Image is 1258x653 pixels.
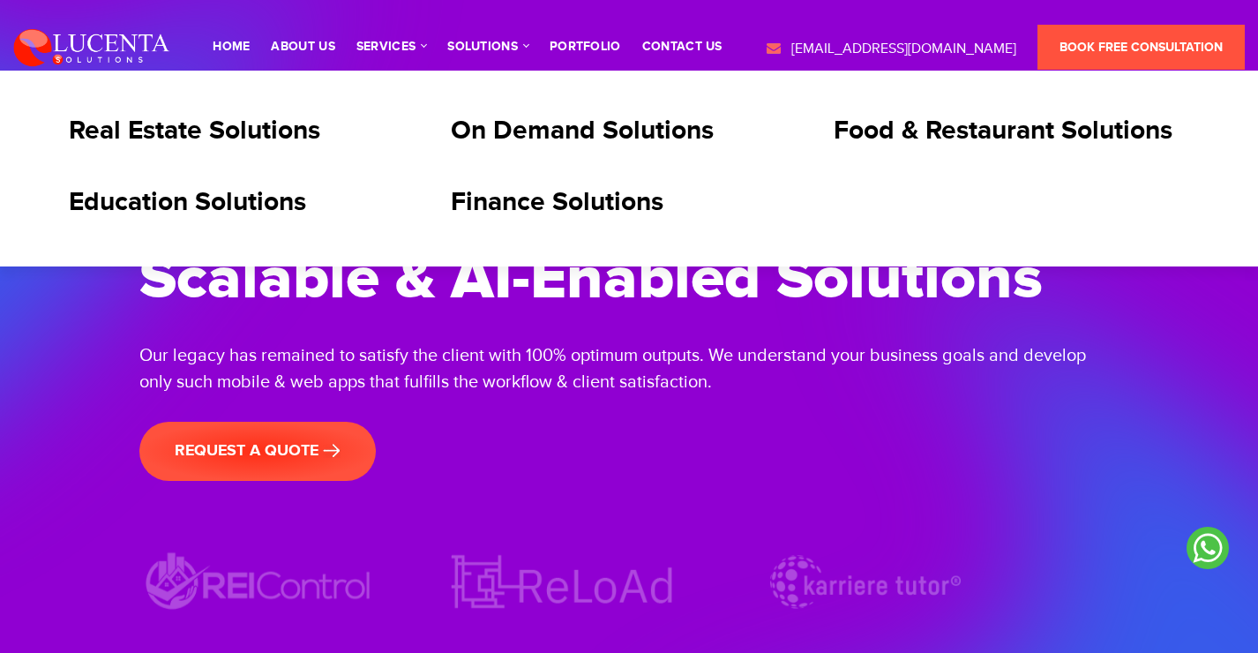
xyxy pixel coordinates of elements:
a: solutions [447,41,528,53]
h1: Your Innovation Partner for Smart, Scalable & AI-Enabled Solutions [139,168,1119,316]
a: Book Free Consultation [1037,25,1245,70]
img: Lucenta Solutions [13,26,170,67]
img: banner-arrow.png [323,444,341,458]
a: services [356,41,426,53]
img: ReLoAd [443,547,681,617]
a: contact us [642,41,723,53]
a: portfolio [550,41,621,53]
a: [EMAIL_ADDRESS][DOMAIN_NAME] [765,39,1016,60]
a: Food & Restaurant Solutions [834,115,1172,146]
img: REIControl [139,547,378,617]
img: Karriere tutor [746,547,985,617]
span: Book Free Consultation [1060,40,1223,55]
span: request a quote [175,441,341,461]
a: Home [213,41,250,53]
a: request a quote [139,422,376,481]
a: Finance Solutions [451,186,663,218]
a: On Demand Solutions [451,115,714,146]
a: Education Solutions [69,186,306,218]
a: Real Estate Solutions [69,115,320,146]
a: About Us [271,41,334,53]
div: Our legacy has remained to satisfy the client with 100% optimum outputs. We understand your busin... [139,342,1119,395]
